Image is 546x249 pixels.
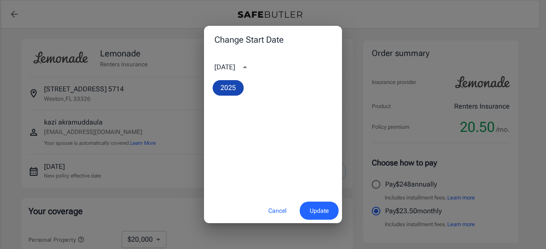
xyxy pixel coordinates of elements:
button: Cancel [258,202,296,220]
button: 2025 [213,80,244,96]
div: [DATE] [214,62,235,72]
button: Update [300,202,339,220]
button: year view is open, switch to calendar view [238,60,252,75]
span: Update [310,205,329,216]
h2: Change Start Date [204,26,342,53]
